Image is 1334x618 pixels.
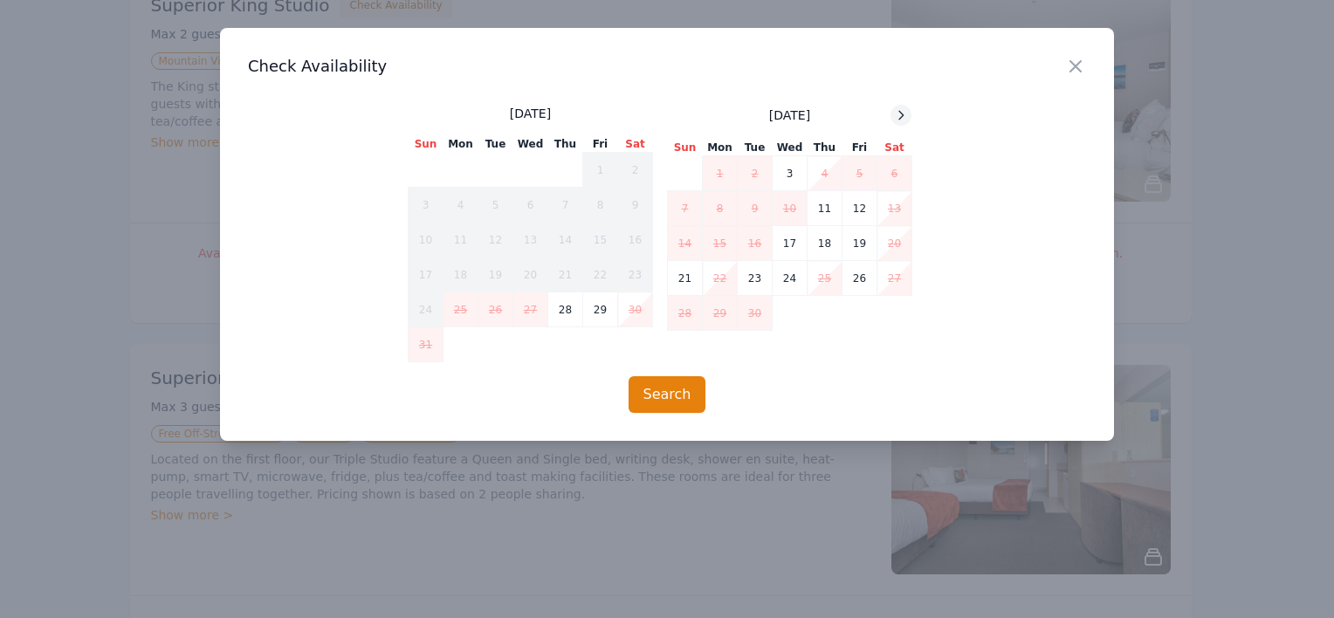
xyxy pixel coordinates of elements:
[773,156,808,191] td: 3
[877,156,912,191] td: 6
[618,136,653,153] th: Sat
[409,327,444,362] td: 31
[548,188,583,223] td: 7
[409,188,444,223] td: 3
[703,140,738,156] th: Mon
[618,257,653,292] td: 23
[842,191,877,226] td: 12
[668,140,703,156] th: Sun
[877,226,912,261] td: 20
[738,191,773,226] td: 9
[842,156,877,191] td: 5
[877,261,912,296] td: 27
[409,292,444,327] td: 24
[738,140,773,156] th: Tue
[877,191,912,226] td: 13
[703,261,738,296] td: 22
[773,140,808,156] th: Wed
[478,292,513,327] td: 26
[703,156,738,191] td: 1
[618,188,653,223] td: 9
[769,106,810,124] span: [DATE]
[510,105,551,122] span: [DATE]
[444,257,478,292] td: 18
[444,136,478,153] th: Mon
[478,257,513,292] td: 19
[668,191,703,226] td: 7
[808,156,842,191] td: 4
[548,136,583,153] th: Thu
[478,223,513,257] td: 12
[583,153,618,188] td: 1
[513,257,548,292] td: 20
[618,153,653,188] td: 2
[738,261,773,296] td: 23
[548,257,583,292] td: 21
[808,191,842,226] td: 11
[738,156,773,191] td: 2
[409,136,444,153] th: Sun
[668,261,703,296] td: 21
[548,292,583,327] td: 28
[738,226,773,261] td: 16
[583,223,618,257] td: 15
[583,136,618,153] th: Fri
[409,223,444,257] td: 10
[513,292,548,327] td: 27
[842,261,877,296] td: 26
[583,292,618,327] td: 29
[248,56,1086,77] h3: Check Availability
[618,223,653,257] td: 16
[583,257,618,292] td: 22
[668,226,703,261] td: 14
[842,226,877,261] td: 19
[478,136,513,153] th: Tue
[773,191,808,226] td: 10
[877,140,912,156] th: Sat
[444,292,478,327] td: 25
[773,226,808,261] td: 17
[618,292,653,327] td: 30
[409,257,444,292] td: 17
[513,136,548,153] th: Wed
[773,261,808,296] td: 24
[629,376,706,413] button: Search
[583,188,618,223] td: 8
[444,223,478,257] td: 11
[668,296,703,331] td: 28
[808,261,842,296] td: 25
[703,191,738,226] td: 8
[513,188,548,223] td: 6
[703,296,738,331] td: 29
[808,140,842,156] th: Thu
[548,223,583,257] td: 14
[703,226,738,261] td: 15
[513,223,548,257] td: 13
[478,188,513,223] td: 5
[842,140,877,156] th: Fri
[444,188,478,223] td: 4
[738,296,773,331] td: 30
[808,226,842,261] td: 18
